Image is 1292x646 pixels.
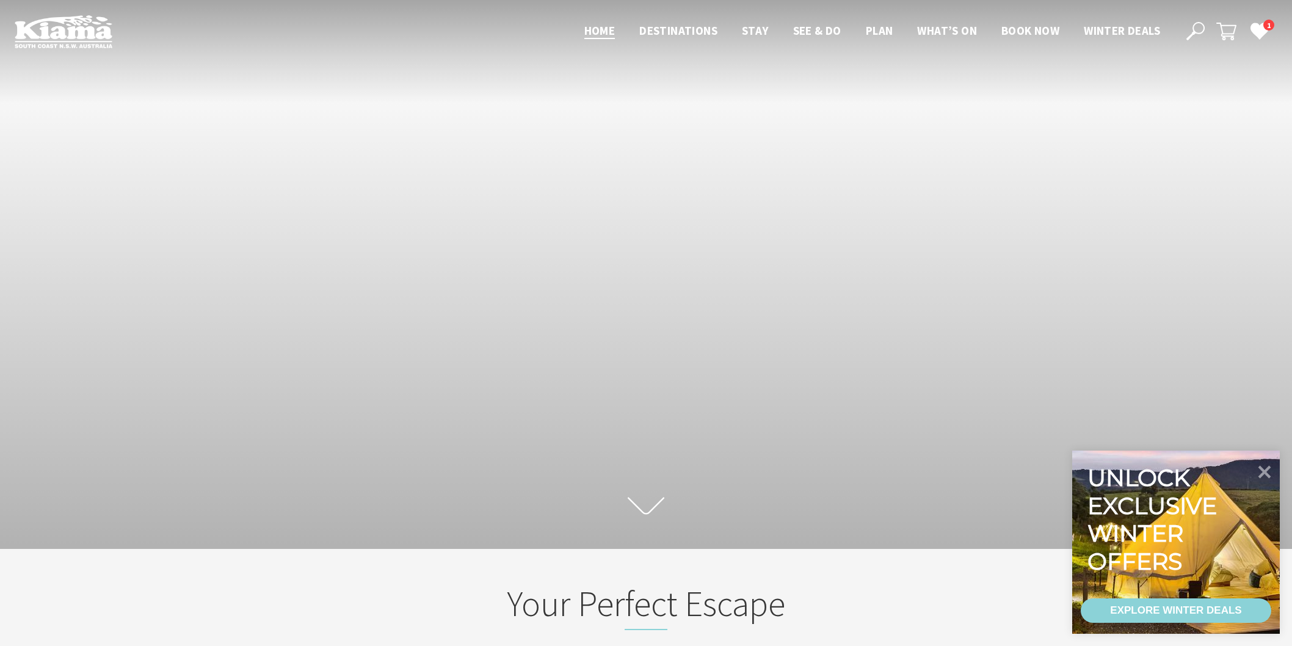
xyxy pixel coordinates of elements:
h2: Your Perfect Escape [407,582,885,630]
span: Winter Deals [1084,23,1160,38]
a: 1 [1250,21,1268,40]
div: Unlock exclusive winter offers [1087,464,1222,575]
span: See & Do [793,23,841,38]
span: Plan [866,23,893,38]
span: Destinations [639,23,717,38]
a: EXPLORE WINTER DEALS [1081,598,1271,623]
nav: Main Menu [572,21,1172,42]
div: EXPLORE WINTER DEALS [1110,598,1241,623]
span: Book now [1001,23,1059,38]
span: What’s On [917,23,977,38]
span: Home [584,23,615,38]
img: Kiama Logo [15,15,112,48]
span: Stay [742,23,769,38]
span: 1 [1263,20,1274,31]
